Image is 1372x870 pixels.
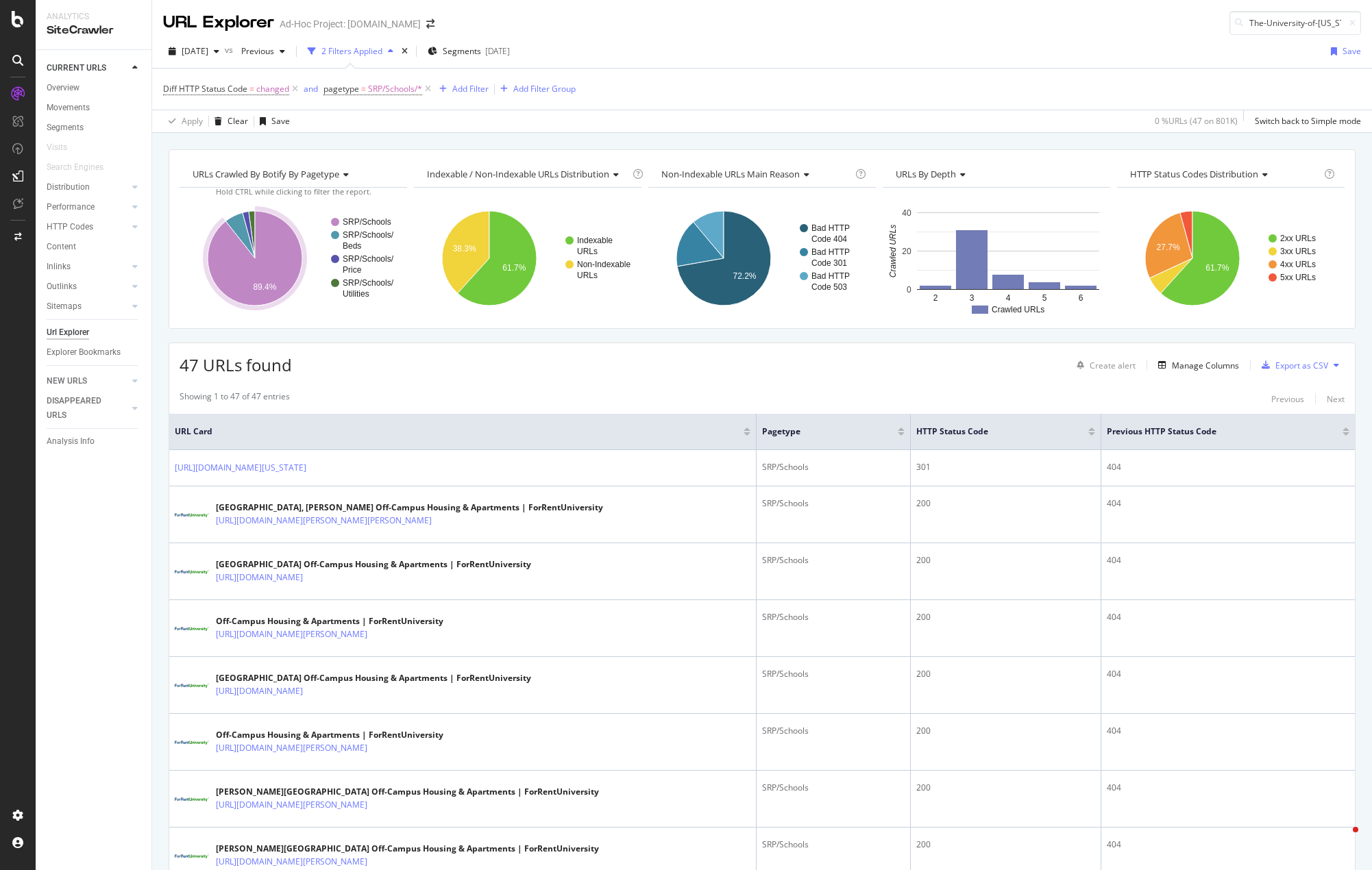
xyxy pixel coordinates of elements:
svg: A chart. [648,199,876,318]
button: 2 Filters Applied [302,40,399,62]
div: 200 [916,497,1095,510]
div: 2 Filters Applied [321,45,382,57]
text: Bad HTTP [811,223,850,233]
div: 200 [916,782,1095,794]
span: URLs by Depth [896,168,956,180]
div: arrow-right-arrow-left [426,19,434,29]
a: Outlinks [47,279,128,294]
h4: Indexable / Non-Indexable URLs Distribution [424,163,630,185]
a: Search Engines [47,160,117,175]
div: [GEOGRAPHIC_DATA], [PERSON_NAME] Off-Campus Housing & Apartments | ForRentUniversity [216,501,603,514]
button: Export as CSV [1256,354,1328,376]
text: 0 [907,285,911,295]
h4: HTTP Status Codes Distribution [1127,163,1321,185]
div: SRP/Schools [762,838,905,851]
div: Explorer Bookmarks [47,345,121,360]
a: Url Explorer [47,325,142,340]
div: SRP/Schools [762,497,905,510]
button: Segments[DATE] [422,40,515,62]
a: Overview [47,81,142,95]
div: Outlinks [47,279,77,294]
div: 200 [916,725,1095,737]
div: Export as CSV [1275,360,1328,371]
text: SRP/Schools/ [343,230,394,240]
h4: URLs by Depth [893,163,1098,185]
text: Non-Indexable [577,260,630,269]
text: 61.7% [502,263,526,273]
text: Utilities [343,289,369,299]
text: Bad HTTP [811,247,850,257]
a: [URL][DOMAIN_NAME][US_STATE] [175,461,306,475]
span: = [361,83,366,95]
text: 4xx URLs [1280,260,1316,269]
div: Manage Columns [1172,360,1239,371]
text: SRP/Schools/ [343,278,394,288]
svg: A chart. [180,199,407,318]
button: Manage Columns [1153,357,1239,373]
div: and [304,83,318,95]
div: Previous [1271,393,1304,405]
a: [URL][DOMAIN_NAME][PERSON_NAME] [216,855,367,869]
a: Inlinks [47,260,128,274]
div: Next [1327,393,1345,405]
a: Movements [47,101,142,115]
div: Performance [47,200,95,214]
input: Find a URL [1229,11,1361,35]
a: Sitemaps [47,299,128,314]
svg: A chart. [414,199,641,318]
text: 3xx URLs [1280,247,1316,256]
div: SiteCrawler [47,23,140,38]
div: Search Engines [47,160,103,175]
span: pagetype [762,425,877,438]
text: URLs [577,247,598,256]
div: HTTP Codes [47,220,93,234]
img: main image [175,795,209,804]
span: Segments [443,45,481,57]
div: Off-Campus Housing & Apartments | ForRentUniversity [216,615,443,627]
div: Content [47,240,76,254]
div: Off-Campus Housing & Apartments | ForRentUniversity [216,729,443,741]
img: main image [175,738,209,747]
div: Ad-Hoc Project: [DOMAIN_NAME] [280,17,421,31]
div: CURRENT URLS [47,61,106,75]
button: Switch back to Simple mode [1249,110,1361,132]
div: [PERSON_NAME][GEOGRAPHIC_DATA] Off-Campus Housing & Apartments | ForRentUniversity [216,786,599,798]
svg: A chart. [1117,199,1345,318]
div: 0 % URLs ( 47 on 801K ) [1155,115,1238,127]
a: HTTP Codes [47,220,128,234]
text: 27.7% [1157,243,1180,252]
div: 404 [1107,668,1349,680]
div: SRP/Schools [762,611,905,623]
div: Overview [47,81,79,95]
span: Previous HTTP Status Code [1107,425,1322,438]
div: Distribution [47,180,90,195]
text: Code 301 [811,258,847,268]
button: [DATE] [163,40,225,62]
div: 200 [916,838,1095,851]
h4: URLs Crawled By Botify By pagetype [190,163,395,185]
div: 200 [916,668,1095,680]
button: and [304,82,318,95]
div: A chart. [883,199,1110,318]
span: pagetype [323,83,359,95]
h4: Non-Indexable URLs Main Reason [659,163,853,185]
div: Save [271,115,290,127]
span: Indexable / Non-Indexable URLs distribution [427,168,609,180]
button: Create alert [1071,354,1136,376]
text: Crawled URLs [888,225,898,277]
div: URL Explorer [163,11,274,34]
button: Previous [236,40,291,62]
div: 200 [916,554,1095,567]
a: Performance [47,200,128,214]
div: 404 [1107,838,1349,851]
span: HTTP Status Code [916,425,1068,438]
a: [URL][DOMAIN_NAME][PERSON_NAME][PERSON_NAME] [216,514,432,527]
text: Code 503 [811,282,847,292]
div: 301 [916,461,1095,473]
div: [GEOGRAPHIC_DATA] Off-Campus Housing & Apartments | ForRentUniversity [216,558,531,571]
div: Analysis Info [47,434,95,449]
a: Analysis Info [47,434,142,449]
